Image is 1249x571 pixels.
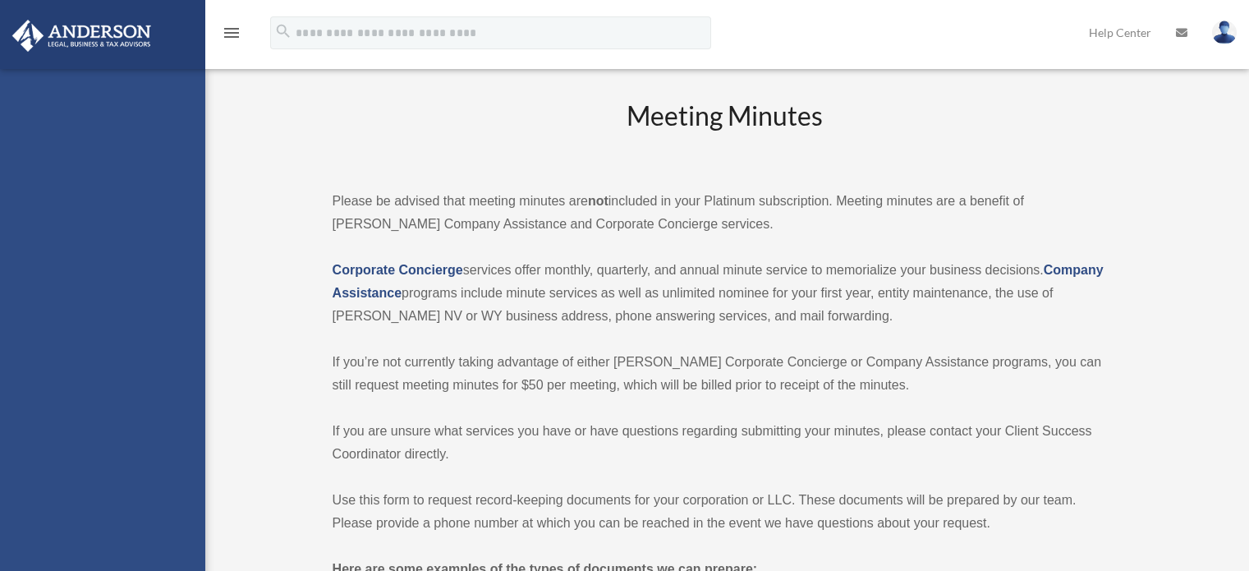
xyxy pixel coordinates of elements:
p: Please be advised that meeting minutes are included in your Platinum subscription. Meeting minute... [333,190,1118,236]
p: If you are unsure what services you have or have questions regarding submitting your minutes, ple... [333,420,1118,466]
a: Corporate Concierge [333,263,463,277]
p: If you’re not currently taking advantage of either [PERSON_NAME] Corporate Concierge or Company A... [333,351,1118,397]
a: menu [222,29,241,43]
img: Anderson Advisors Platinum Portal [7,20,156,52]
img: User Pic [1212,21,1237,44]
i: search [274,22,292,40]
strong: not [588,194,608,208]
h2: Meeting Minutes [333,98,1118,166]
a: Company Assistance [333,263,1104,300]
p: services offer monthly, quarterly, and annual minute service to memorialize your business decisio... [333,259,1118,328]
p: Use this form to request record-keeping documents for your corporation or LLC. These documents wi... [333,489,1118,535]
i: menu [222,23,241,43]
